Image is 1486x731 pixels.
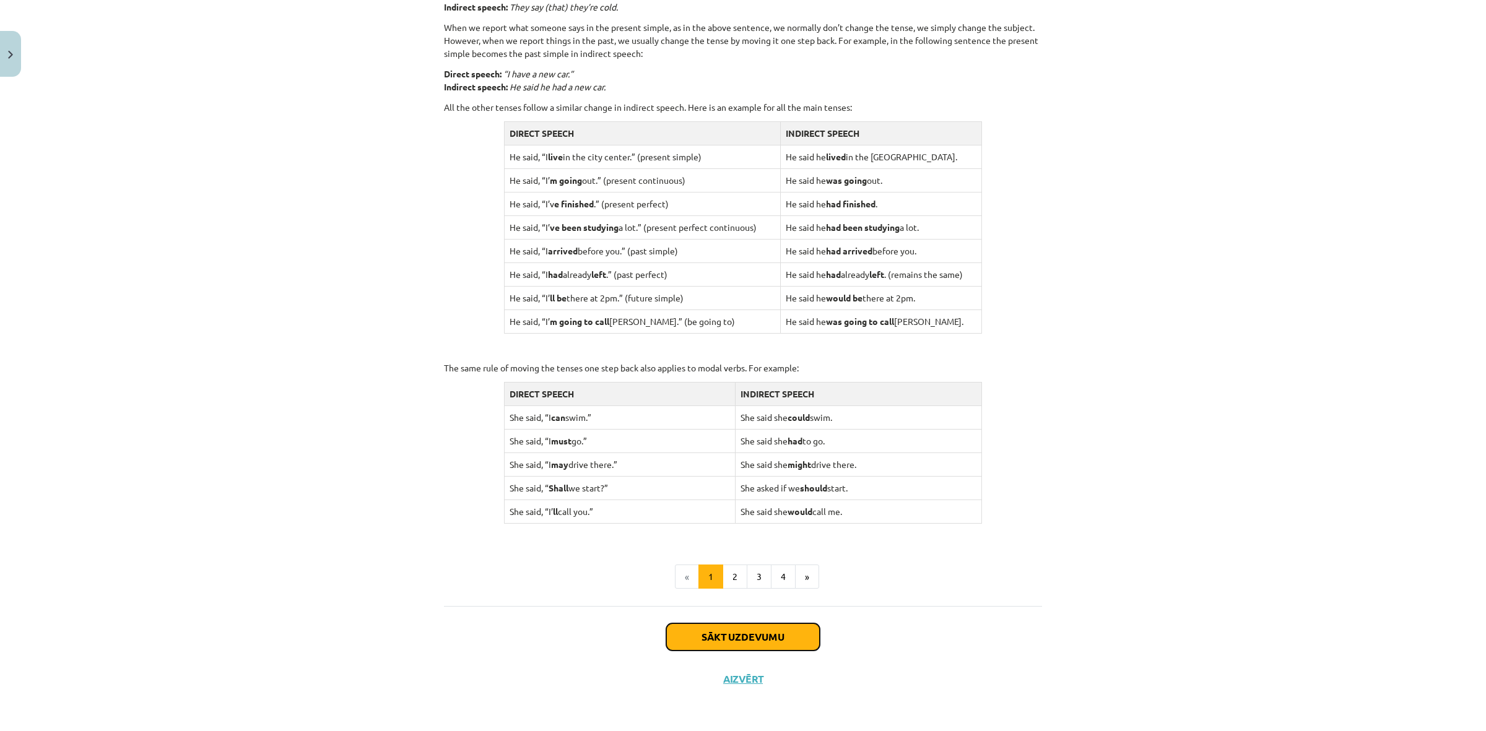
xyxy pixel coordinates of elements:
strong: arrived [548,245,578,256]
td: DIRECT SPEECH [504,121,780,145]
strong: had [788,435,802,446]
td: She said she swim. [735,405,982,429]
strong: m going [550,175,582,186]
button: Aizvērt [719,673,767,685]
strong: lived [826,151,846,162]
td: He said he . [780,192,982,215]
strong: Shall [549,482,568,493]
td: He said he already . (remains the same) [780,262,982,286]
td: He said he [PERSON_NAME]. [780,309,982,333]
strong: ll be [550,292,567,303]
button: 2 [723,564,747,589]
strong: had finished [826,198,876,209]
td: He said, “I’ out.” (present continuous) [504,168,780,192]
strong: live [548,151,563,162]
td: She said, “I swim.” [504,405,735,429]
td: He said he before you. [780,239,982,262]
button: » [795,564,819,589]
button: Sākt uzdevumu [666,623,820,651]
td: She said, “ we start?” [504,476,735,500]
strong: can [551,412,565,423]
img: icon-close-lesson-0947bae3869378f0d4975bcd49f059093ad1ed9edebbc8119c70593378902aed.svg [8,51,13,59]
strong: left [869,269,884,280]
p: When we report what someone says in the present simple, as in the above sentence, we normally don... [444,21,1042,60]
strong: would [788,506,812,517]
td: He said, “I’ a lot.” (present perfect continuous) [504,215,780,239]
p: The same rule of moving the tenses one step back also applies to modal verbs. For example: [444,361,1042,374]
strong: would be [826,292,862,303]
td: DIRECT SPEECH [504,382,735,405]
td: He said he out. [780,168,982,192]
td: She said, “I go.” [504,429,735,452]
td: He said, “I’ there at 2pm.” (future simple) [504,286,780,309]
td: He said, “I in the city center.” (present simple) [504,145,780,168]
td: He said, “I already .” (past perfect) [504,262,780,286]
td: INDIRECT SPEECH [780,121,982,145]
strong: had been studying [826,222,900,233]
em: They say (that) they’re cold. [510,1,618,12]
button: 1 [698,564,723,589]
strong: ll [553,506,558,517]
strong: could [788,412,810,423]
td: She asked if we start. [735,476,982,500]
strong: was going [826,175,867,186]
strong: had [826,269,841,280]
button: 3 [747,564,771,589]
td: He said he a lot. [780,215,982,239]
td: She said, “I drive there.” [504,452,735,476]
td: He said, “I’v .” (present perfect) [504,192,780,215]
strong: e finished [554,198,594,209]
strong: should [800,482,827,493]
td: He said he there at 2pm. [780,286,982,309]
strong: Direct speech: [444,68,502,79]
td: INDIRECT SPEECH [735,382,982,405]
td: She said she drive there. [735,452,982,476]
strong: Indirect speech: [444,1,508,12]
td: He said, “I’ [PERSON_NAME].” (be going to) [504,309,780,333]
strong: might [788,459,811,470]
strong: must [551,435,571,446]
p: All the other tenses follow a similar change in indirect speech. Here is an example for all the m... [444,101,1042,114]
strong: left [591,269,606,280]
em: “I have a new car.” [503,68,573,79]
strong: had arrived [826,245,872,256]
strong: may [551,459,568,470]
em: He said he had a new car. [510,81,606,92]
nav: Page navigation example [444,564,1042,589]
strong: m going to call [550,316,609,327]
td: He said, “I before you.” (past simple) [504,239,780,262]
strong: Indirect speech: [444,81,508,92]
strong: was going to call [826,316,894,327]
td: She said she call me. [735,500,982,523]
td: She said she to go. [735,429,982,452]
button: 4 [771,564,796,589]
strong: had [548,269,563,280]
strong: ve been studying [550,222,619,233]
td: He said he in the [GEOGRAPHIC_DATA]. [780,145,982,168]
td: She said, “I’ call you.” [504,500,735,523]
